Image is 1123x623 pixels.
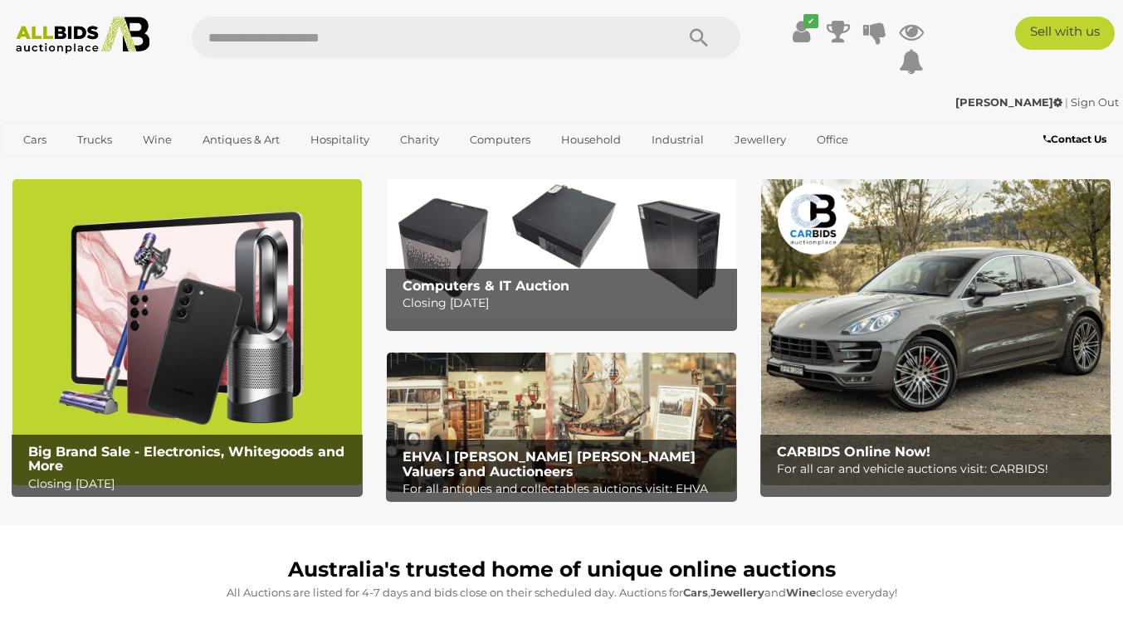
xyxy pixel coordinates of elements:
[132,126,183,153] a: Wine
[789,17,814,46] a: ✔
[761,179,1111,485] a: CARBIDS Online Now! CARBIDS Online Now! For all car and vehicle auctions visit: CARBIDS!
[12,126,57,153] a: Cars
[12,153,68,181] a: Sports
[550,126,632,153] a: Household
[710,586,764,599] strong: Jewellery
[387,179,736,319] a: Computers & IT Auction Computers & IT Auction Closing [DATE]
[955,95,1062,109] strong: [PERSON_NAME]
[1043,130,1111,148] a: Contact Us
[1015,17,1115,50] a: Sell with us
[77,153,217,181] a: [GEOGRAPHIC_DATA]
[806,126,859,153] a: Office
[459,126,541,153] a: Computers
[403,293,730,314] p: Closing [DATE]
[777,459,1104,479] p: For all car and vehicle auctions visit: CARBIDS!
[28,474,355,494] p: Closing [DATE]
[21,558,1102,582] h1: Australia's trusted home of unique online auctions
[657,17,740,58] button: Search
[389,126,450,153] a: Charity
[1043,133,1106,145] b: Contact Us
[387,179,736,319] img: Computers & IT Auction
[955,95,1065,109] a: [PERSON_NAME]
[724,126,797,153] a: Jewellery
[300,126,380,153] a: Hospitality
[803,14,818,28] i: ✔
[12,179,362,485] a: Big Brand Sale - Electronics, Whitegoods and More Big Brand Sale - Electronics, Whitegoods and Mo...
[786,586,816,599] strong: Wine
[1071,95,1119,109] a: Sign Out
[403,278,569,294] b: Computers & IT Auction
[777,444,930,460] b: CARBIDS Online Now!
[387,353,736,493] img: EHVA | Evans Hastings Valuers and Auctioneers
[403,449,696,479] b: EHVA | [PERSON_NAME] [PERSON_NAME] Valuers and Auctioneers
[761,179,1111,485] img: CARBIDS Online Now!
[12,179,362,485] img: Big Brand Sale - Electronics, Whitegoods and More
[28,444,344,475] b: Big Brand Sale - Electronics, Whitegoods and More
[21,583,1102,602] p: All Auctions are listed for 4-7 days and bids close on their scheduled day. Auctions for , and cl...
[66,126,123,153] a: Trucks
[387,353,736,493] a: EHVA | Evans Hastings Valuers and Auctioneers EHVA | [PERSON_NAME] [PERSON_NAME] Valuers and Auct...
[1065,95,1068,109] span: |
[403,479,730,499] p: For all antiques and collectables auctions visit: EHVA
[683,586,708,599] strong: Cars
[192,126,291,153] a: Antiques & Art
[8,17,158,54] img: Allbids.com.au
[641,126,715,153] a: Industrial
